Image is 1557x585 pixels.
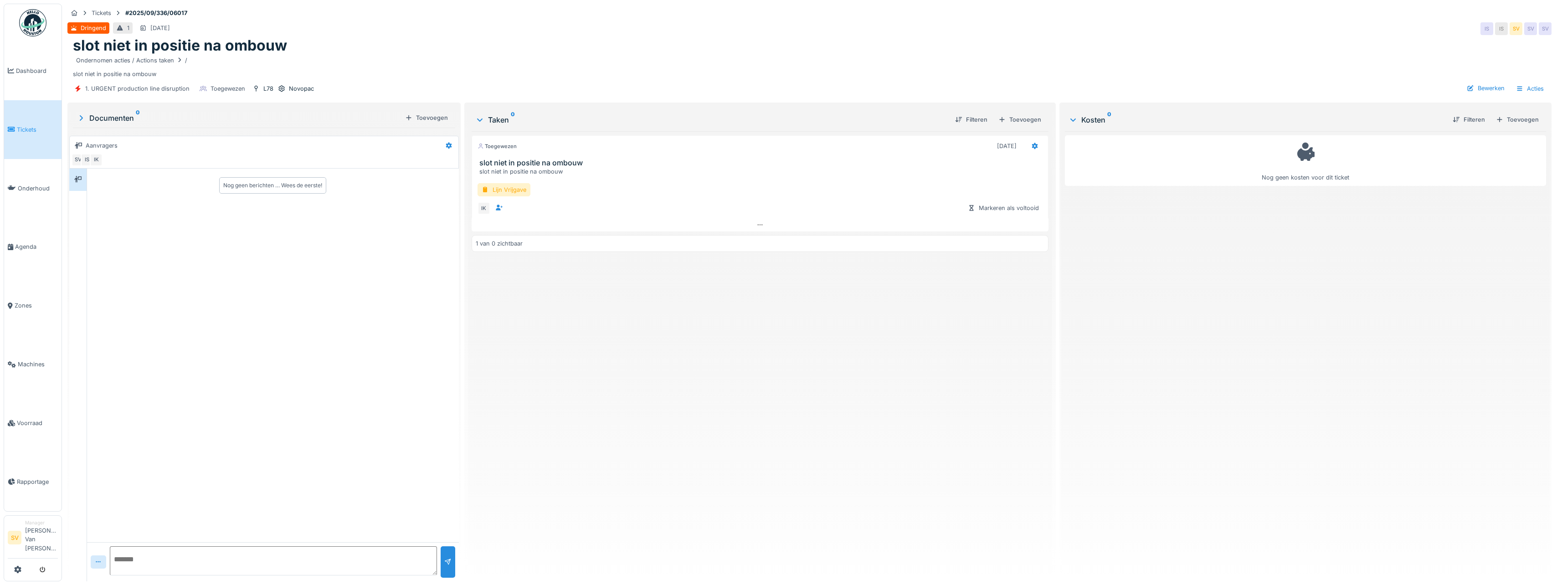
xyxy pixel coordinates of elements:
[4,100,62,159] a: Tickets
[92,9,111,17] div: Tickets
[15,242,58,251] span: Agenda
[17,419,58,427] span: Voorraad
[4,41,62,100] a: Dashboard
[289,84,314,93] div: Novopac
[81,24,106,32] div: Dringend
[478,143,517,150] div: Toegewezen
[475,114,948,125] div: Taken
[995,113,1045,126] div: Toevoegen
[1071,139,1540,182] div: Nog geen kosten voor dit ticket
[17,125,58,134] span: Tickets
[476,239,523,248] div: 1 van 0 zichtbaar
[951,113,991,126] div: Filteren
[4,335,62,394] a: Machines
[86,141,118,150] div: Aanvragers
[85,84,190,93] div: 1. URGENT production line disruption
[1069,114,1445,125] div: Kosten
[25,519,58,526] div: Manager
[1510,22,1522,35] div: SV
[16,67,58,75] span: Dashboard
[90,154,103,166] div: IK
[1449,113,1489,126] div: Filteren
[1463,82,1508,94] div: Bewerken
[964,202,1043,214] div: Markeren als voltooid
[127,24,129,32] div: 1
[8,531,21,544] li: SV
[15,301,58,310] span: Zones
[223,181,322,190] div: Nog geen berichten … Wees de eerste!
[72,154,84,166] div: SV
[1512,82,1548,95] div: Acties
[4,159,62,218] a: Onderhoud
[73,55,1546,78] div: slot niet in positie na ombouw
[122,9,191,17] strong: #2025/09/336/06017
[4,452,62,511] a: Rapportage
[479,167,1044,176] div: slot niet in positie na ombouw
[76,56,187,65] div: Ondernomen acties / Actions taken /
[4,276,62,335] a: Zones
[4,218,62,277] a: Agenda
[8,519,58,559] a: SV Manager[PERSON_NAME] Van [PERSON_NAME]
[4,394,62,452] a: Voorraad
[1480,22,1493,35] div: IS
[1524,22,1537,35] div: SV
[150,24,170,32] div: [DATE]
[511,114,515,125] sup: 0
[478,202,490,215] div: IK
[479,159,1044,167] h3: slot niet in positie na ombouw
[81,154,93,166] div: IS
[478,183,530,196] div: Lijn Vrijgave
[1107,114,1111,125] sup: 0
[1492,113,1542,126] div: Toevoegen
[73,37,287,54] h1: slot niet in positie na ombouw
[1539,22,1552,35] div: SV
[25,519,58,556] li: [PERSON_NAME] Van [PERSON_NAME]
[211,84,245,93] div: Toegewezen
[18,184,58,193] span: Onderhoud
[17,477,58,486] span: Rapportage
[136,113,140,123] sup: 0
[19,9,46,36] img: Badge_color-CXgf-gQk.svg
[401,112,452,124] div: Toevoegen
[263,84,273,93] div: L78
[77,113,401,123] div: Documenten
[997,142,1017,150] div: [DATE]
[1495,22,1508,35] div: IS
[18,360,58,369] span: Machines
